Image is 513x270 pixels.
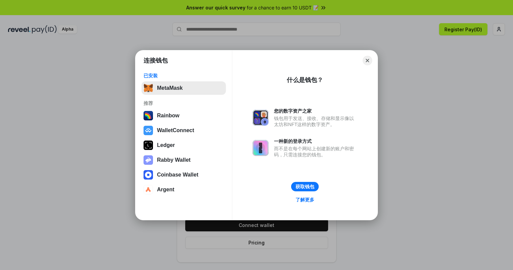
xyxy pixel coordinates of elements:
div: 而不是在每个网站上创建新的账户和密码，只需连接您的钱包。 [274,146,357,158]
img: svg+xml,%3Csvg%20xmlns%3D%22http%3A%2F%2Fwww.w3.org%2F2000%2Fsvg%22%20width%3D%2228%22%20height%3... [144,141,153,150]
h1: 连接钱包 [144,56,168,65]
img: svg+xml,%3Csvg%20width%3D%2228%22%20height%3D%2228%22%20viewBox%3D%220%200%2028%2028%22%20fill%3D... [144,126,153,135]
button: Close [363,56,372,65]
img: svg+xml,%3Csvg%20xmlns%3D%22http%3A%2F%2Fwww.w3.org%2F2000%2Fsvg%22%20fill%3D%22none%22%20viewBox... [252,140,269,156]
div: Rainbow [157,113,180,119]
a: 了解更多 [291,195,318,204]
img: svg+xml,%3Csvg%20width%3D%2228%22%20height%3D%2228%22%20viewBox%3D%220%200%2028%2028%22%20fill%3D... [144,170,153,180]
button: Rainbow [142,109,226,122]
img: svg+xml,%3Csvg%20width%3D%2228%22%20height%3D%2228%22%20viewBox%3D%220%200%2028%2028%22%20fill%3D... [144,185,153,194]
button: Ledger [142,139,226,152]
div: 一种新的登录方式 [274,138,357,144]
div: Coinbase Wallet [157,172,198,178]
img: svg+xml,%3Csvg%20xmlns%3D%22http%3A%2F%2Fwww.w3.org%2F2000%2Fsvg%22%20fill%3D%22none%22%20viewBox... [144,155,153,165]
img: svg+xml,%3Csvg%20fill%3D%22none%22%20height%3D%2233%22%20viewBox%3D%220%200%2035%2033%22%20width%... [144,83,153,93]
div: 您的数字资产之家 [274,108,357,114]
img: svg+xml,%3Csvg%20xmlns%3D%22http%3A%2F%2Fwww.w3.org%2F2000%2Fsvg%22%20fill%3D%22none%22%20viewBox... [252,110,269,126]
div: Ledger [157,142,175,148]
div: 获取钱包 [295,184,314,190]
div: 推荐 [144,100,224,106]
div: Argent [157,187,174,193]
button: Coinbase Wallet [142,168,226,182]
img: svg+xml,%3Csvg%20width%3D%22120%22%20height%3D%22120%22%20viewBox%3D%220%200%20120%20120%22%20fil... [144,111,153,120]
div: 钱包用于发送、接收、存储和显示像以太坊和NFT这样的数字资产。 [274,115,357,127]
div: 了解更多 [295,197,314,203]
button: MetaMask [142,81,226,95]
div: WalletConnect [157,127,194,133]
button: Argent [142,183,226,196]
div: 已安装 [144,73,224,79]
div: MetaMask [157,85,183,91]
button: 获取钱包 [291,182,319,191]
button: Rabby Wallet [142,153,226,167]
div: Rabby Wallet [157,157,191,163]
button: WalletConnect [142,124,226,137]
div: 什么是钱包？ [287,76,323,84]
